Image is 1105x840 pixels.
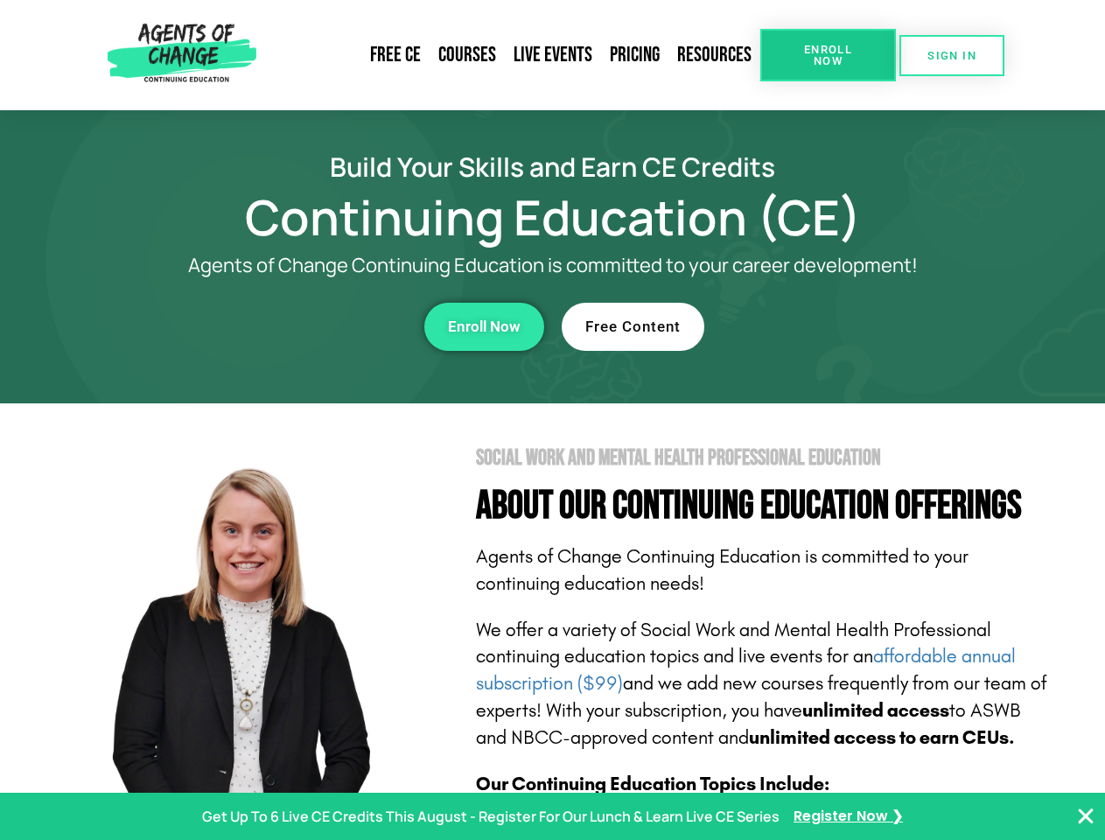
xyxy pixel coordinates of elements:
[263,35,760,75] nav: Menu
[788,44,868,66] span: Enroll Now
[927,50,976,61] span: SIGN IN
[601,35,668,75] a: Pricing
[124,255,982,276] p: Agents of Change Continuing Education is committed to your career development!
[54,154,1052,179] h2: Build Your Skills and Earn CE Credits
[749,726,1015,749] b: unlimited access to earn CEUs.
[585,319,681,334] span: Free Content
[476,447,1052,469] h2: Social Work and Mental Health Professional Education
[430,35,505,75] a: Courses
[476,545,969,595] span: Agents of Change Continuing Education is committed to your continuing education needs!
[1075,806,1096,827] button: Close Banner
[802,699,949,722] b: unlimited access
[476,617,1052,752] p: We offer a variety of Social Work and Mental Health Professional continuing education topics and ...
[899,35,1004,76] a: SIGN IN
[760,29,896,81] a: Enroll Now
[448,319,521,334] span: Enroll Now
[505,35,601,75] a: Live Events
[54,197,1052,237] h1: Continuing Education (CE)
[202,804,780,829] p: Get Up To 6 Live CE Credits This August - Register For Our Lunch & Learn Live CE Series
[424,303,544,351] a: Enroll Now
[668,35,760,75] a: Resources
[562,303,704,351] a: Free Content
[476,486,1052,526] h4: About Our Continuing Education Offerings
[361,35,430,75] a: Free CE
[476,773,829,795] b: Our Continuing Education Topics Include:
[794,804,903,829] a: Register Now ❯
